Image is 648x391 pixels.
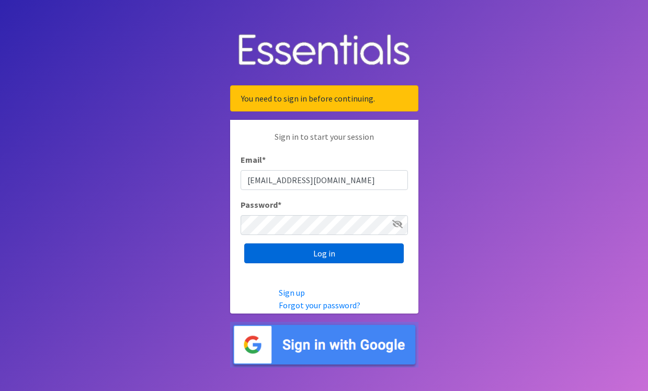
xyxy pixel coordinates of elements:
[279,287,305,298] a: Sign up
[230,24,418,77] img: Human Essentials
[244,243,404,263] input: Log in
[241,153,266,166] label: Email
[241,130,408,153] p: Sign in to start your session
[230,322,418,367] img: Sign in with Google
[230,85,418,111] div: You need to sign in before continuing.
[241,198,281,211] label: Password
[279,300,360,310] a: Forgot your password?
[262,154,266,165] abbr: required
[278,199,281,210] abbr: required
